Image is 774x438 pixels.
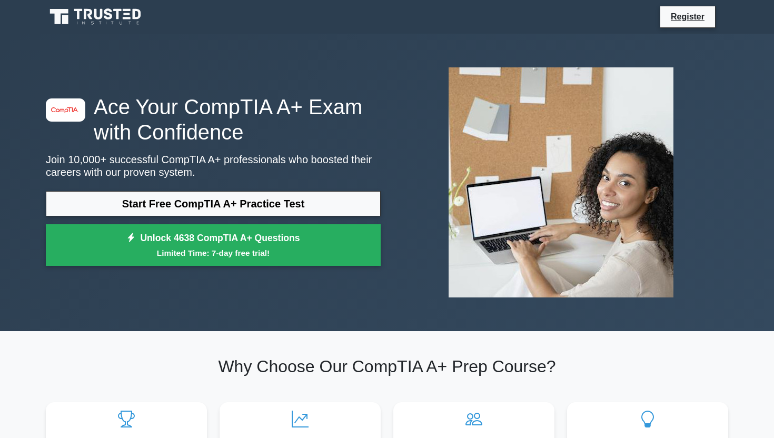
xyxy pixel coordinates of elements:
[46,356,728,376] h2: Why Choose Our CompTIA A+ Prep Course?
[46,224,381,266] a: Unlock 4638 CompTIA A+ QuestionsLimited Time: 7-day free trial!
[46,94,381,145] h1: Ace Your CompTIA A+ Exam with Confidence
[46,153,381,178] p: Join 10,000+ successful CompTIA A+ professionals who boosted their careers with our proven system.
[59,247,368,259] small: Limited Time: 7-day free trial!
[664,10,711,23] a: Register
[46,191,381,216] a: Start Free CompTIA A+ Practice Test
